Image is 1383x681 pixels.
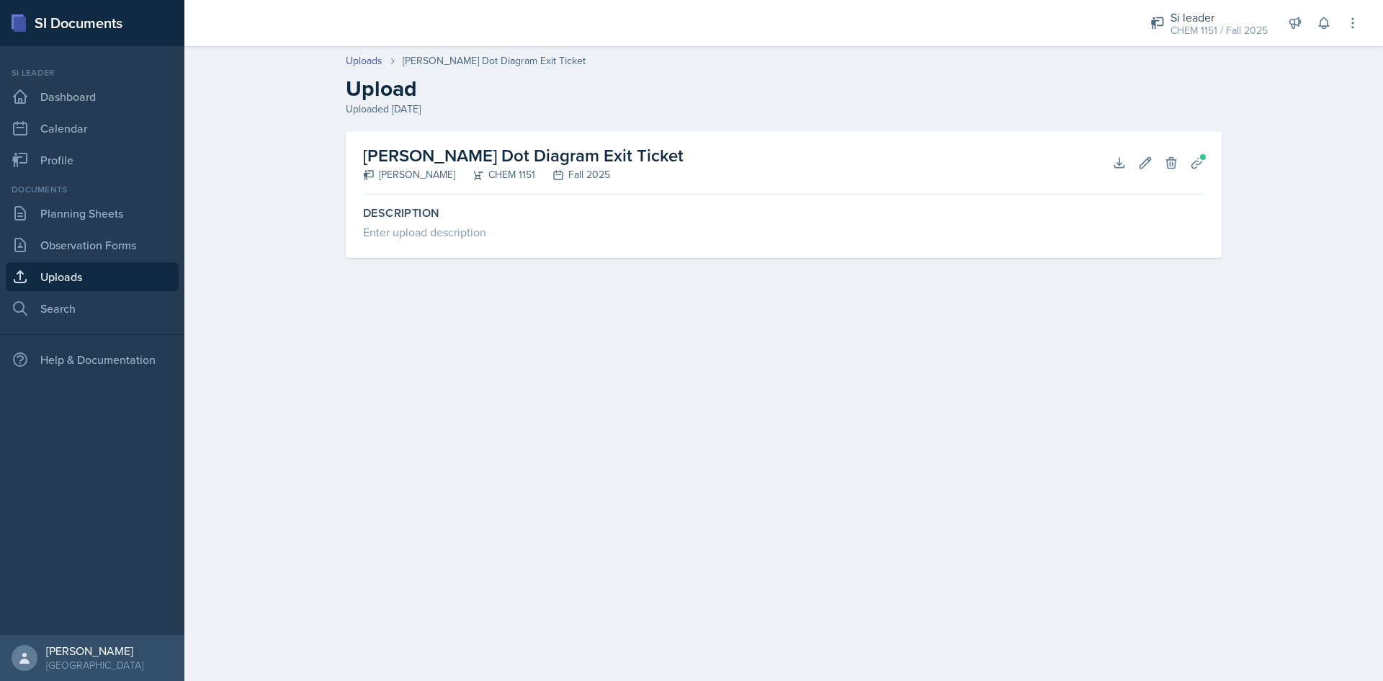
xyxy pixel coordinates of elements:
div: Documents [6,183,179,196]
a: Search [6,294,179,323]
div: Si leader [6,66,179,79]
label: Description [363,206,1204,221]
a: Planning Sheets [6,199,179,228]
a: Uploads [346,53,382,68]
div: [GEOGRAPHIC_DATA] [46,658,143,672]
div: CHEM 1151 [455,167,535,182]
a: Uploads [6,262,179,291]
a: Profile [6,146,179,174]
div: Fall 2025 [535,167,610,182]
div: Enter upload description [363,223,1204,241]
a: Calendar [6,114,179,143]
div: CHEM 1151 / Fall 2025 [1171,23,1268,38]
div: Si leader [1171,9,1268,26]
div: [PERSON_NAME] Dot Diagram Exit Ticket [403,53,586,68]
h2: Upload [346,76,1222,102]
div: Help & Documentation [6,345,179,374]
div: [PERSON_NAME] [363,167,455,182]
div: Uploaded [DATE] [346,102,1222,117]
a: Dashboard [6,82,179,111]
div: [PERSON_NAME] [46,644,143,658]
a: Observation Forms [6,231,179,259]
h2: [PERSON_NAME] Dot Diagram Exit Ticket [363,143,684,169]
